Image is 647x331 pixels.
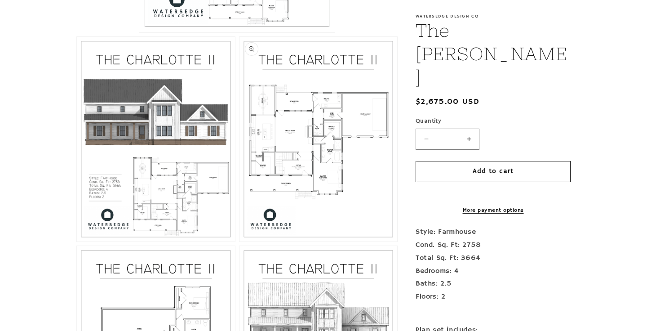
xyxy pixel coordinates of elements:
[416,206,571,215] a: More payment options
[416,117,571,126] label: Quantity
[416,13,571,19] p: Watersedge Design Co
[416,19,571,89] h1: The [PERSON_NAME]
[416,96,479,108] span: $2,675.00 USD
[416,226,571,317] p: Style: Farmhouse Cond. Sq. Ft: 2758 Total Sq. Ft: 3664 Bedrooms: 4 Baths: 2.5 Floors: 2
[416,161,571,182] button: Add to cart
